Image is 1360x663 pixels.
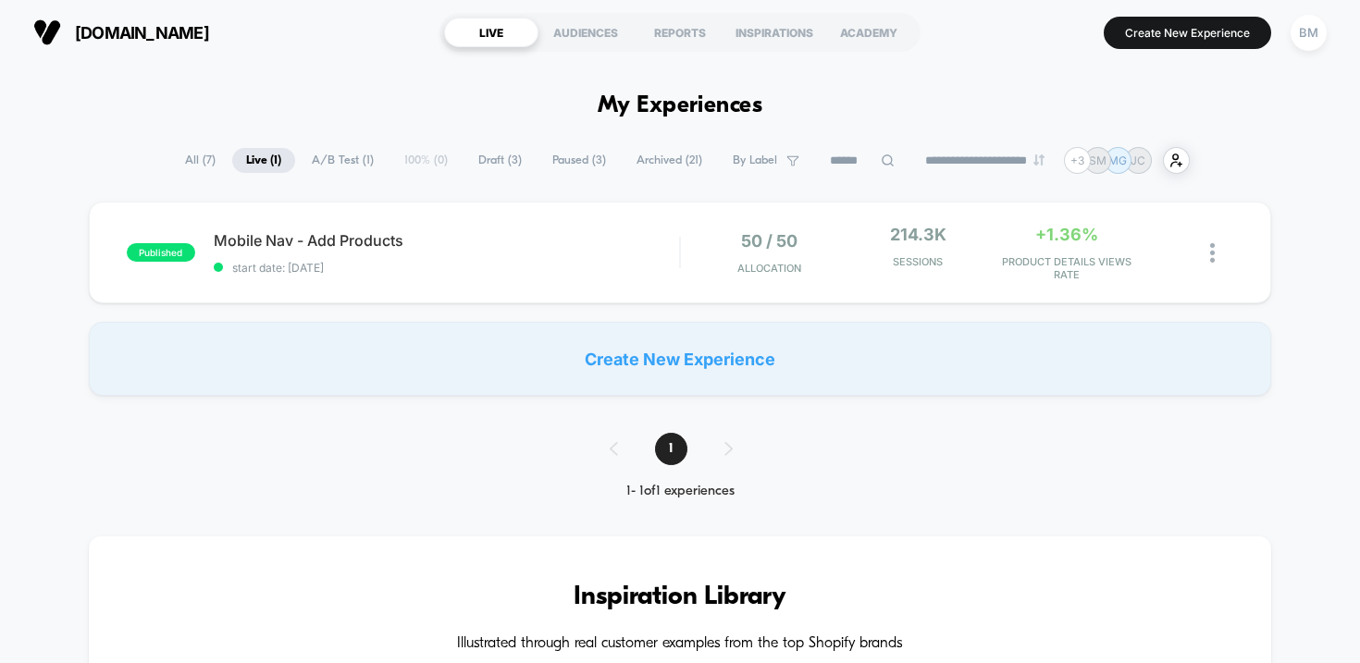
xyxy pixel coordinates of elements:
[33,18,61,46] img: Visually logo
[822,18,916,47] div: ACADEMY
[464,148,536,173] span: Draft ( 3 )
[741,231,797,251] span: 50 / 50
[214,261,680,275] span: start date: [DATE]
[1104,17,1271,49] button: Create New Experience
[633,18,727,47] div: REPORTS
[591,484,770,499] div: 1 - 1 of 1 experiences
[444,18,538,47] div: LIVE
[1108,153,1127,167] p: MG
[538,18,633,47] div: AUDIENCES
[75,23,209,43] span: [DOMAIN_NAME]
[538,148,620,173] span: Paused ( 3 )
[1210,243,1215,263] img: close
[1291,15,1327,51] div: BM
[1064,147,1091,174] div: + 3
[144,635,1217,653] h4: Illustrated through real customer examples from the top Shopify brands
[232,148,295,173] span: Live ( 1 )
[1035,225,1098,244] span: +1.36%
[214,231,680,250] span: Mobile Nav - Add Products
[298,148,388,173] span: A/B Test ( 1 )
[997,255,1137,281] span: PRODUCT DETAILS VIEWS RATE
[28,18,215,47] button: [DOMAIN_NAME]
[1033,154,1045,166] img: end
[848,255,988,268] span: Sessions
[1089,153,1107,167] p: SM
[89,322,1272,396] div: Create New Experience
[127,243,195,262] span: published
[623,148,716,173] span: Archived ( 21 )
[598,92,763,119] h1: My Experiences
[144,583,1217,612] h3: Inspiration Library
[171,148,229,173] span: All ( 7 )
[1285,14,1332,52] button: BM
[737,262,801,275] span: Allocation
[655,433,687,465] span: 1
[890,225,946,244] span: 214.3k
[733,153,777,167] span: By Label
[1131,153,1145,167] p: JC
[727,18,822,47] div: INSPIRATIONS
